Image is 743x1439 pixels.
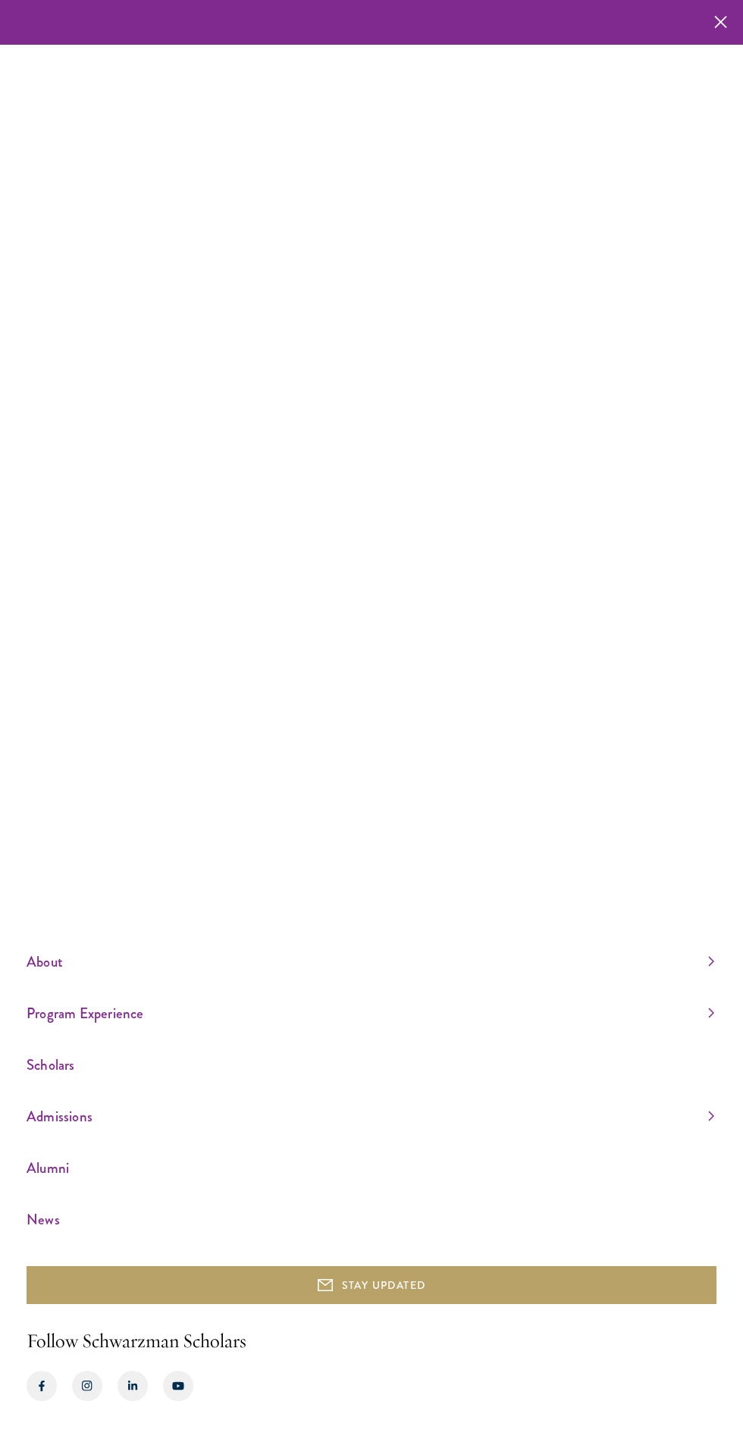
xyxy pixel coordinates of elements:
a: News [27,1207,714,1232]
a: Program Experience [27,1001,714,1026]
h2: Follow Schwarzman Scholars [27,1327,716,1356]
a: Admissions [27,1104,714,1129]
button: STAY UPDATED [27,1266,716,1304]
a: Scholars [27,1052,714,1077]
a: Alumni [27,1155,714,1180]
a: About [27,949,714,974]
